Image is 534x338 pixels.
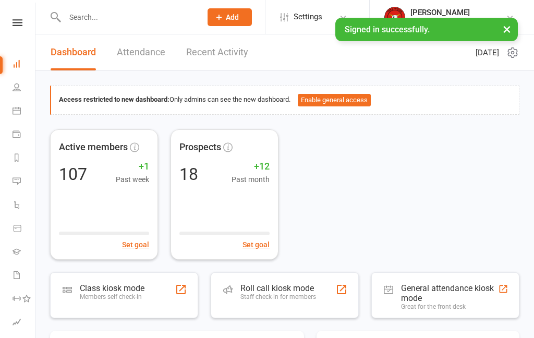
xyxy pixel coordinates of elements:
div: 107 [59,166,87,183]
div: General attendance kiosk mode [401,283,498,303]
span: +1 [116,159,149,174]
span: [DATE] [476,46,499,59]
a: Payments [13,124,36,147]
div: Class kiosk mode [80,283,144,293]
button: Enable general access [298,94,371,106]
span: Prospects [179,140,221,155]
div: Roll call kiosk mode [240,283,316,293]
span: Signed in successfully. [345,25,430,34]
button: × [497,18,516,40]
img: thumb_image1671745367.png [384,7,405,28]
span: Active members [59,140,128,155]
a: People [13,77,36,100]
a: Reports [13,147,36,171]
input: Search... [62,10,194,25]
button: Add [208,8,252,26]
a: Recent Activity [186,34,248,70]
div: [PERSON_NAME] Martial Arts [410,17,506,27]
button: Set goal [122,239,149,250]
a: Dashboard [13,53,36,77]
span: Settings [294,5,322,29]
div: Only admins can see the new dashboard. [59,94,511,106]
span: Add [226,13,239,21]
a: Calendar [13,100,36,124]
span: +12 [232,159,270,174]
div: Members self check-in [80,293,144,300]
a: Product Sales [13,218,36,241]
a: Assessments [13,311,36,335]
a: Attendance [117,34,165,70]
div: Great for the front desk [401,303,498,310]
div: Staff check-in for members [240,293,316,300]
a: Dashboard [51,34,96,70]
strong: Access restricted to new dashboard: [59,95,169,103]
div: [PERSON_NAME] [410,8,506,17]
button: Set goal [242,239,270,250]
span: Past week [116,174,149,185]
span: Past month [232,174,270,185]
div: 18 [179,166,198,183]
